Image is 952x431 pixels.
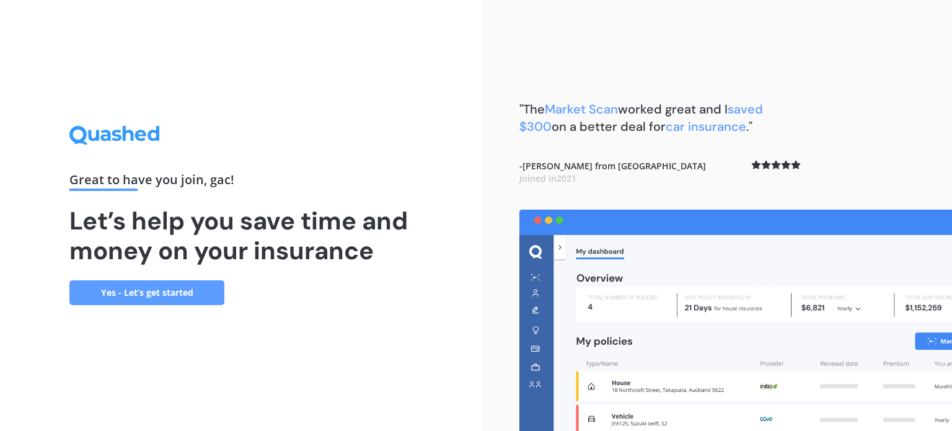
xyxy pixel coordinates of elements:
[519,160,706,184] b: - [PERSON_NAME] from [GEOGRAPHIC_DATA]
[666,118,746,135] span: car insurance
[69,280,224,305] a: Yes - Let’s get started
[519,101,763,135] b: "The worked great and I on a better deal for ."
[519,101,763,135] span: saved $300
[545,101,618,117] span: Market Scan
[69,174,413,191] div: Great to have you join , gac !
[519,210,952,431] img: dashboard.webp
[69,206,413,265] h1: Let’s help you save time and money on your insurance
[519,172,576,184] span: Joined in 2021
